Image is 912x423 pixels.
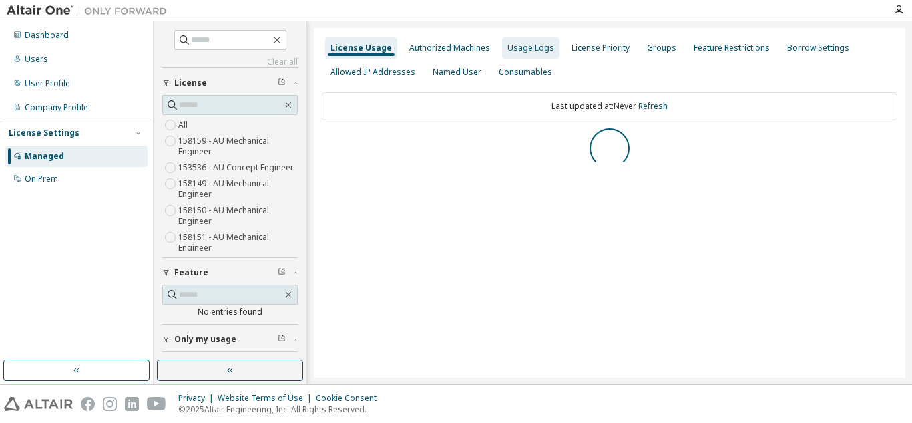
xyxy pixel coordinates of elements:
div: Consumables [499,67,552,78]
div: Authorized Machines [409,43,490,53]
img: altair_logo.svg [4,397,73,411]
div: License Priority [572,43,630,53]
label: 158150 - AU Mechanical Engineer [178,202,298,229]
div: Privacy [178,393,218,404]
p: © 2025 Altair Engineering, Inc. All Rights Reserved. [178,404,385,415]
button: Only my usage [162,325,298,354]
div: Users [25,54,48,65]
div: Named User [433,67,481,78]
button: License [162,68,298,98]
label: 158151 - AU Mechanical Engineer [178,229,298,256]
label: All [178,117,190,133]
div: License Settings [9,128,79,138]
img: instagram.svg [103,397,117,411]
img: linkedin.svg [125,397,139,411]
span: Clear filter [278,267,286,278]
div: Borrow Settings [787,43,849,53]
div: Website Terms of Use [218,393,316,404]
div: Feature Restrictions [694,43,770,53]
span: Feature [174,267,208,278]
div: No entries found [162,307,298,317]
img: Altair One [7,4,174,17]
div: License Usage [330,43,392,53]
div: Cookie Consent [316,393,385,404]
span: Clear filter [278,334,286,345]
img: youtube.svg [147,397,166,411]
label: 158149 - AU Mechanical Engineer [178,176,298,202]
div: On Prem [25,174,58,184]
button: Feature [162,258,298,287]
span: Clear filter [278,78,286,88]
div: Dashboard [25,30,69,41]
label: 153536 - AU Concept Engineer [178,160,296,176]
a: Refresh [638,100,668,112]
div: Company Profile [25,102,88,113]
div: Managed [25,151,64,162]
a: Clear all [162,57,298,67]
div: User Profile [25,78,70,89]
img: facebook.svg [81,397,95,411]
div: Allowed IP Addresses [330,67,415,78]
div: Groups [647,43,676,53]
div: Usage Logs [507,43,554,53]
span: Only my usage [174,334,236,345]
span: License [174,78,207,88]
label: 158159 - AU Mechanical Engineer [178,133,298,160]
div: Last updated at: Never [322,92,897,120]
